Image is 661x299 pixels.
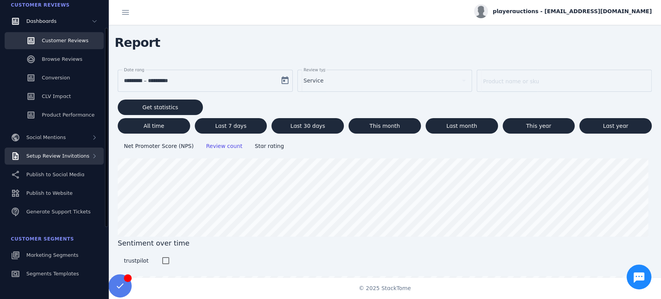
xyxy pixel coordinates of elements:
[304,76,324,85] span: Service
[426,118,498,134] button: Last month
[215,123,247,129] span: Last 7 days
[5,247,104,264] a: Marketing Segments
[483,78,539,84] mat-label: Product name or sku
[26,252,78,258] span: Marketing Segments
[603,123,628,129] span: Last year
[255,143,284,149] span: Star rating
[290,123,325,129] span: Last 30 days
[195,118,267,134] button: Last 7 days
[5,166,104,183] a: Publish to Social Media
[206,143,242,149] span: Review count
[493,7,652,15] span: playerauctions - [EMAIL_ADDRESS][DOMAIN_NAME]
[118,118,190,134] button: All time
[5,69,104,86] a: Conversion
[26,18,57,24] span: Dashboards
[11,236,74,242] span: Customer Segments
[42,56,82,62] span: Browse Reviews
[42,75,70,81] span: Conversion
[42,38,88,43] span: Customer Reviews
[5,203,104,220] a: Generate Support Tickets
[26,172,84,177] span: Publish to Social Media
[144,76,146,85] span: –
[124,67,147,72] mat-label: Date range
[271,118,344,134] button: Last 30 days
[118,238,652,248] span: Sentiment over time
[26,209,91,215] span: Generate Support Tickets
[277,73,293,88] button: Open calendar
[124,143,194,149] span: Net Promoter Score (NPS)
[118,100,203,115] button: Get statistics
[26,271,79,277] span: Segments Templates
[474,4,488,18] img: profile.jpg
[5,51,104,68] a: Browse Reviews
[5,185,104,202] a: Publish to Website
[304,67,328,72] mat-label: Review type
[42,112,94,118] span: Product Performance
[526,123,551,129] span: This year
[446,123,477,129] span: Last month
[503,118,575,134] button: This year
[124,258,149,264] span: trustpilot
[5,88,104,105] a: CLV Impact
[108,30,167,55] span: Report
[5,107,104,124] a: Product Performance
[42,93,71,99] span: CLV Impact
[5,265,104,282] a: Segments Templates
[144,123,164,129] span: All time
[349,118,421,134] button: This month
[369,123,400,129] span: This month
[359,284,411,292] span: © 2025 StackTome
[11,2,70,8] span: Customer Reviews
[474,4,652,18] button: playerauctions - [EMAIL_ADDRESS][DOMAIN_NAME]
[5,32,104,49] a: Customer Reviews
[143,105,178,110] span: Get statistics
[26,134,66,140] span: Social Mentions
[26,190,72,196] span: Publish to Website
[579,118,652,134] button: Last year
[26,153,89,159] span: Setup Review Invitations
